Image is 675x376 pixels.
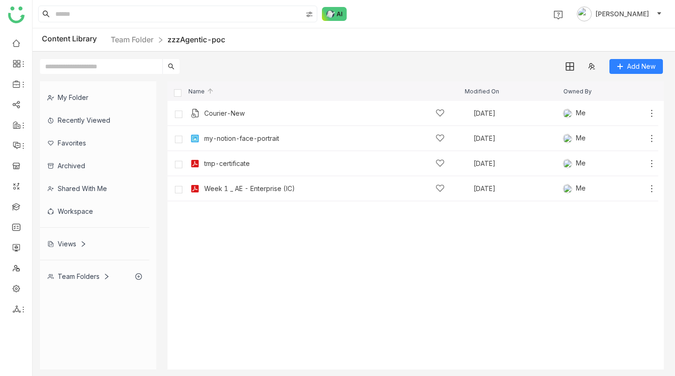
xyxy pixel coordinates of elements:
img: arrow-up.svg [207,87,214,95]
a: Team Folder [111,35,154,44]
div: [DATE] [474,160,562,167]
div: Content Library [42,34,225,46]
span: Name [188,88,214,94]
img: pdf.svg [190,159,200,168]
a: tmp-certificate [204,160,250,167]
img: pdf.svg [190,184,200,193]
img: help.svg [554,10,563,20]
div: Me [563,109,586,118]
img: grid.svg [566,62,574,71]
a: zzzAgentic-poc [167,35,225,44]
button: Add New [609,59,663,74]
span: [PERSON_NAME] [595,9,649,19]
div: Views [47,240,87,248]
span: Owned By [563,88,592,94]
div: Me [563,184,586,193]
img: search-type.svg [306,11,313,18]
a: Courier-New [204,110,245,117]
div: Archived [40,154,149,177]
a: my-notion-face-portrait [204,135,279,142]
div: [DATE] [474,185,562,192]
img: 6860d480bc89cb0674c8c7e9 [563,184,572,193]
button: [PERSON_NAME] [575,7,664,21]
div: Shared with me [40,177,149,200]
a: Week 1 _ AE - Enterprise (IC) [204,185,295,192]
span: Modified On [465,88,499,94]
img: avatar [577,7,592,21]
img: unsupported.svg [190,109,200,118]
div: Me [563,159,586,168]
div: [DATE] [474,135,562,142]
div: My Folder [40,86,149,109]
div: Recently Viewed [40,109,149,132]
img: ask-buddy-normal.svg [322,7,347,21]
div: Me [563,134,586,143]
img: 6860d480bc89cb0674c8c7e9 [563,109,572,118]
span: Add New [627,61,655,72]
img: 6860d480bc89cb0674c8c7e9 [563,134,572,143]
div: [DATE] [474,110,562,117]
img: png.svg [190,134,200,143]
div: Team Folders [47,272,110,280]
img: 6860d480bc89cb0674c8c7e9 [563,159,572,168]
img: logo [8,7,25,23]
div: Favorites [40,132,149,154]
div: Workspace [40,200,149,223]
